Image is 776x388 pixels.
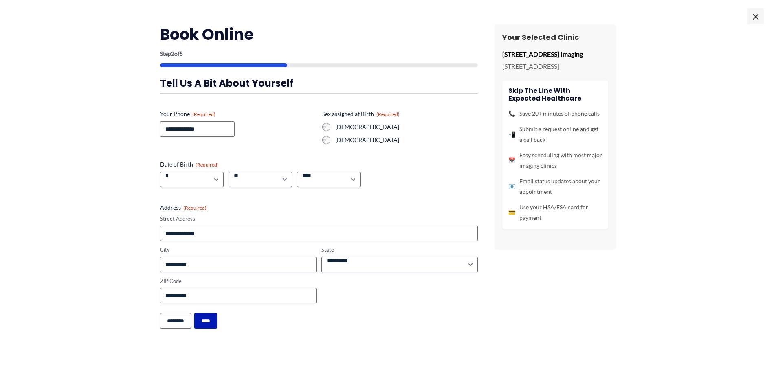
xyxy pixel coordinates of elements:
span: (Required) [192,111,215,117]
span: (Required) [183,205,207,211]
span: 📞 [508,108,515,119]
span: (Required) [376,111,400,117]
span: 2 [171,50,174,57]
label: Your Phone [160,110,316,118]
label: Street Address [160,215,478,223]
h3: Your Selected Clinic [502,33,608,42]
h4: Skip the line with Expected Healthcare [508,87,602,102]
li: Email status updates about your appointment [508,176,602,197]
p: [STREET_ADDRESS] [502,60,608,72]
li: Use your HSA/FSA card for payment [508,202,602,223]
span: 📧 [508,181,515,192]
span: 5 [180,50,183,57]
label: State [321,246,478,254]
li: Submit a request online and get a call back [508,124,602,145]
span: 📅 [508,155,515,166]
span: 💳 [508,207,515,218]
label: City [160,246,317,254]
li: Easy scheduling with most major imaging clinics [508,150,602,171]
h3: Tell us a bit about yourself [160,77,478,90]
label: ZIP Code [160,277,317,285]
legend: Address [160,204,207,212]
label: [DEMOGRAPHIC_DATA] [335,136,478,144]
li: Save 20+ minutes of phone calls [508,108,602,119]
span: × [747,8,764,24]
legend: Date of Birth [160,160,219,169]
span: (Required) [196,162,219,168]
p: [STREET_ADDRESS] Imaging [502,48,608,60]
legend: Sex assigned at Birth [322,110,400,118]
span: 📲 [508,129,515,140]
p: Step of [160,51,478,57]
h2: Book Online [160,24,478,44]
label: [DEMOGRAPHIC_DATA] [335,123,478,131]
